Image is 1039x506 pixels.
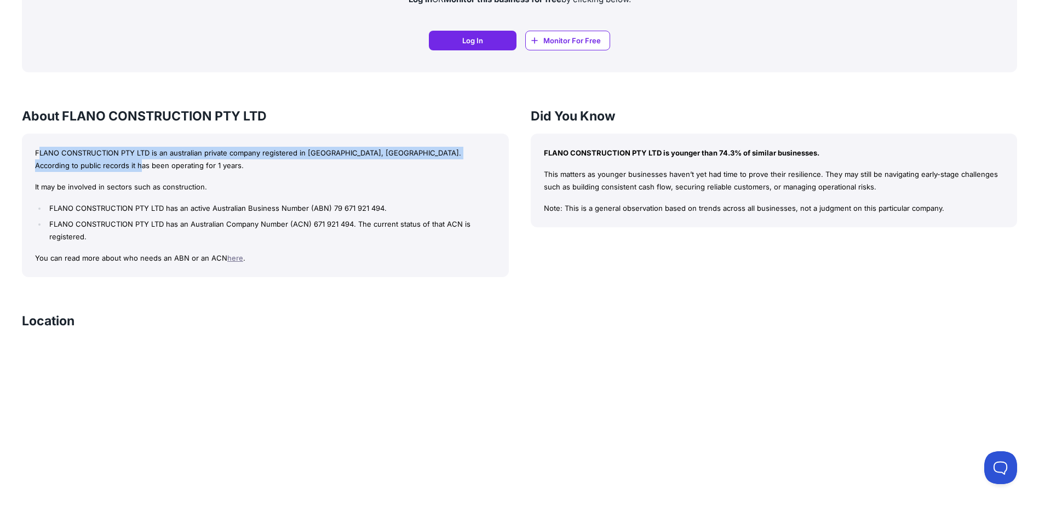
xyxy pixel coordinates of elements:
[429,31,516,50] a: Log In
[35,181,496,193] p: It may be involved in sectors such as construction.
[525,31,610,50] a: Monitor For Free
[544,147,1004,159] p: FLANO CONSTRUCTION PTY LTD is younger than 74.3% of similar businesses.
[227,254,243,262] a: here
[462,35,483,46] span: Log In
[543,35,601,46] span: Monitor For Free
[47,202,495,215] li: FLANO CONSTRUCTION PTY LTD has an active Australian Business Number (ABN) 79 671 921 494.
[544,168,1004,193] p: This matters as younger businesses haven’t yet had time to prove their resilience. They may still...
[22,312,74,330] h3: Location
[35,252,496,264] p: You can read more about who needs an ABN or an ACN .
[531,107,1018,125] h3: Did You Know
[984,451,1017,484] iframe: Toggle Customer Support
[35,147,496,172] p: FLANO CONSTRUCTION PTY LTD is an australian private company registered in [GEOGRAPHIC_DATA], [GEO...
[544,202,1004,215] p: Note: This is a general observation based on trends across all businesses, not a judgment on this...
[47,218,495,243] li: FLANO CONSTRUCTION PTY LTD has an Australian Company Number (ACN) 671 921 494. The current status...
[22,107,509,125] h3: About FLANO CONSTRUCTION PTY LTD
